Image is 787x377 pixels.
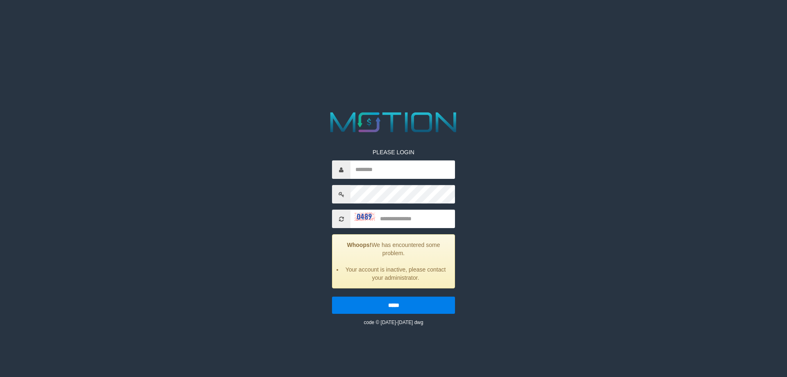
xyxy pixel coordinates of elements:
[343,265,448,282] li: Your account is inactive, please contact your administrator.
[364,320,423,325] small: code © [DATE]-[DATE] dwg
[332,148,455,156] p: PLEASE LOGIN
[325,109,462,136] img: MOTION_logo.png
[332,234,455,288] div: We has encountered some problem.
[347,242,372,248] strong: Whoops!
[355,212,375,221] img: captcha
